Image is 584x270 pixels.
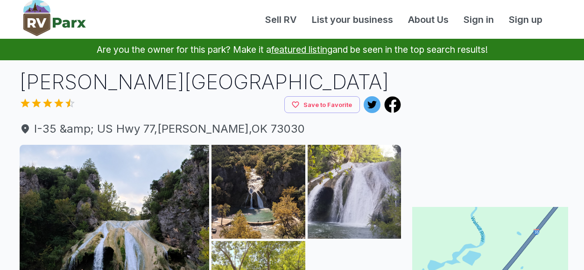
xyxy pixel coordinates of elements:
a: I-35 &amp; US Hwy 77,[PERSON_NAME],OK 73030 [20,121,401,137]
h1: [PERSON_NAME][GEOGRAPHIC_DATA] [20,68,401,96]
iframe: Advertisement [412,68,568,185]
a: featured listing [271,44,332,55]
a: Sell RV [258,13,304,27]
button: Save to Favorite [284,96,360,114]
img: AAcXr8omKERTdKjdc0svEZ4uOKiGPzhtJeTikChoOODer64RbtlgNNtr94SD2VcqeL_KJxcPT3aH44CNqHR6agDHyE6vbp3r9... [211,145,305,239]
a: Sign up [501,13,550,27]
a: List your business [304,13,401,27]
a: Sign in [456,13,501,27]
span: I-35 &amp; US Hwy 77 , [PERSON_NAME] , OK 73030 [20,121,401,137]
a: About Us [401,13,456,27]
img: AAcXr8p2qiiHNBAvJOeXcRqlwgUxpiHyYE_yrUjjQYw13Q6mZwjZpYxPlkbxYti9l8Otm54X5v7plh7LB9eNKuZ6PaZHadb4m... [308,145,401,239]
p: Are you the owner for this park? Make it a and be seen in the top search results! [11,39,573,60]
